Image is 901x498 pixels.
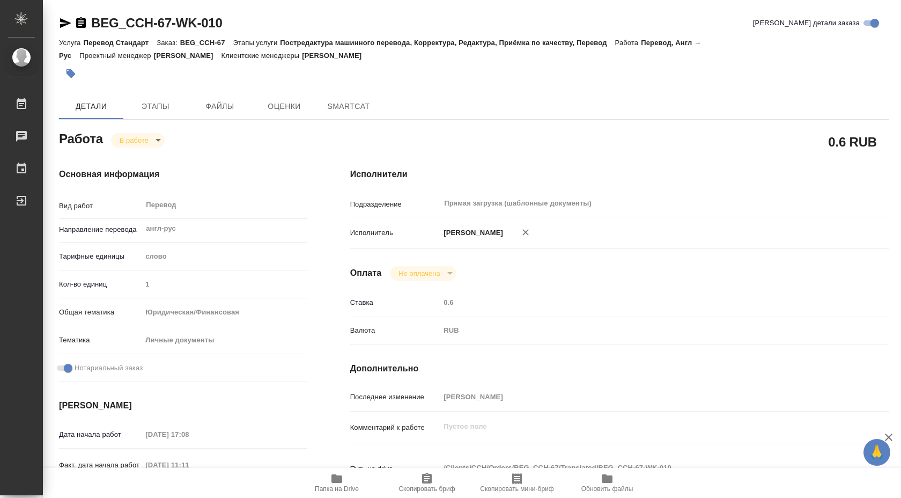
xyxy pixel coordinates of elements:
h4: Дополнительно [350,362,889,375]
button: В работе [116,136,152,145]
input: Пустое поле [440,389,844,405]
p: Постредактура машинного перевода, Корректура, Редактура, Приёмка по качеству, Перевод [280,39,615,47]
span: Скопировать мини-бриф [480,485,553,493]
div: слово [142,247,307,266]
p: Общая тематика [59,307,142,318]
button: Скопировать ссылку [75,17,87,30]
button: Обновить файлы [562,468,652,498]
p: Подразделение [350,199,440,210]
button: Добавить тэг [59,62,83,85]
p: [PERSON_NAME] [440,228,503,238]
p: Вид работ [59,201,142,211]
p: Заказ: [157,39,180,47]
span: Этапы [130,100,181,113]
p: [PERSON_NAME] [154,52,221,60]
input: Пустое поле [142,427,235,442]
div: В работе [111,133,165,148]
p: [PERSON_NAME] [302,52,370,60]
p: Кол-во единиц [59,279,142,290]
p: Факт. дата начала работ [59,460,142,471]
p: Работа [615,39,641,47]
span: SmartCat [323,100,374,113]
p: Перевод Стандарт [83,39,157,47]
p: Ставка [350,297,440,308]
p: Дата начала работ [59,429,142,440]
p: Валюта [350,325,440,336]
button: Не оплачена [395,269,443,278]
p: Исполнитель [350,228,440,238]
p: Услуга [59,39,83,47]
span: 🙏 [868,441,886,464]
p: Последнее изменение [350,392,440,402]
span: Папка на Drive [315,485,359,493]
h2: Работа [59,128,103,148]
p: Комментарий к работе [350,422,440,433]
span: Оценки [259,100,310,113]
h2: 0.6 RUB [828,133,877,151]
input: Пустое поле [142,457,235,473]
a: BEG_CCH-67-WK-010 [91,16,223,30]
span: Обновить файлы [581,485,633,493]
button: Скопировать мини-бриф [472,468,562,498]
p: Проектный менеджер [79,52,153,60]
div: В работе [390,266,456,281]
span: Скопировать бриф [398,485,455,493]
button: Скопировать ссылку для ЯМессенджера [59,17,72,30]
input: Пустое поле [142,276,307,292]
span: Нотариальный заказ [75,363,143,373]
span: Файлы [194,100,246,113]
p: Тематика [59,335,142,346]
textarea: /Clients/CCH/Orders/BEG_CCH-67/Translated/BEG_CCH-67-WK-010 [440,459,844,477]
div: Личные документы [142,331,307,349]
p: BEG_CCH-67 [180,39,233,47]
p: Этапы услуги [233,39,280,47]
p: Путь на drive [350,464,440,474]
button: Удалить исполнителя [514,221,537,244]
div: Юридическая/Финансовая [142,303,307,321]
button: Скопировать бриф [382,468,472,498]
input: Пустое поле [440,295,844,310]
button: 🙏 [863,439,890,466]
p: Тарифные единицы [59,251,142,262]
h4: Исполнители [350,168,889,181]
div: RUB [440,321,844,340]
span: Детали [65,100,117,113]
h4: [PERSON_NAME] [59,399,307,412]
h4: Основная информация [59,168,307,181]
h4: Оплата [350,267,382,280]
p: Направление перевода [59,224,142,235]
span: [PERSON_NAME] детали заказа [753,18,860,28]
button: Папка на Drive [292,468,382,498]
p: Клиентские менеджеры [221,52,302,60]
